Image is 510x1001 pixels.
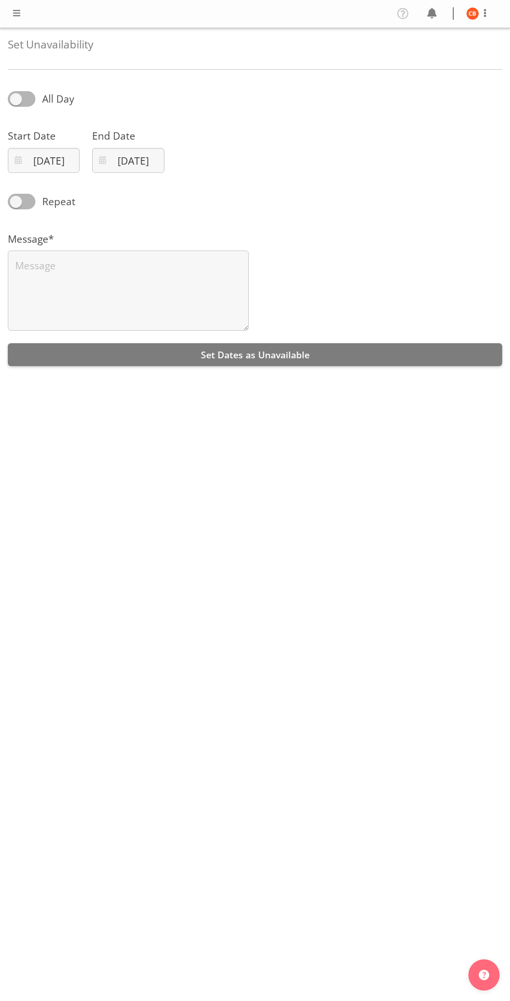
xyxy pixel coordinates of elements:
button: Set Dates as Unavailable [8,343,502,366]
label: Start Date [8,129,80,144]
img: help-xxl-2.png [479,970,489,980]
label: Message* [8,232,249,247]
span: Repeat [35,194,75,209]
input: Click to select... [92,148,164,173]
img: chelsea-bartlett11426.jpg [466,7,479,20]
h4: Set Unavailability [8,39,502,51]
input: Click to select... [8,148,80,173]
span: Set Dates as Unavailable [201,348,310,361]
label: End Date [92,129,164,144]
span: All Day [42,92,74,106]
